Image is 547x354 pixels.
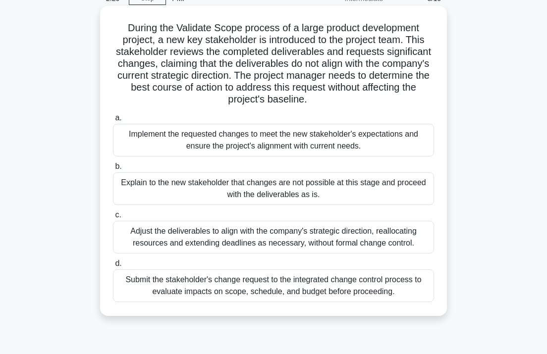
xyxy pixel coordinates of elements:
[115,113,121,122] span: a.
[115,210,121,219] span: c.
[113,172,434,205] div: Explain to the new stakeholder that changes are not possible at this stage and proceed with the d...
[115,259,121,267] span: d.
[115,162,121,170] span: b.
[112,22,435,106] h5: During the Validate Scope process of a large product development project, a new key stakeholder i...
[113,124,434,156] div: Implement the requested changes to meet the new stakeholder's expectations and ensure the project...
[113,269,434,302] div: Submit the stakeholder's change request to the integrated change control process to evaluate impa...
[113,221,434,253] div: Adjust the deliverables to align with the company's strategic direction, reallocating resources a...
